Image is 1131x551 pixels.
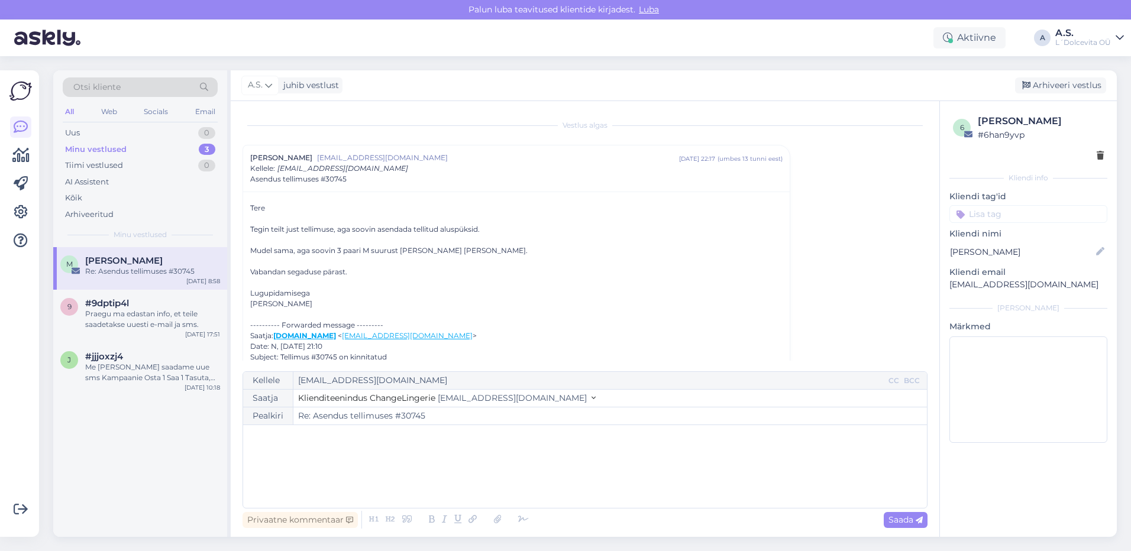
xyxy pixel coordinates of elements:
div: Kliendi info [949,173,1107,183]
div: Vestlus algas [243,120,928,131]
div: Kõik [65,192,82,204]
div: [PERSON_NAME] [949,303,1107,313]
span: Kellele : [250,164,275,173]
a: A.S.L´Dolcevita OÜ [1055,28,1124,47]
span: j [67,355,71,364]
p: Märkmed [949,320,1107,333]
span: Saada [888,514,923,525]
div: 0 [198,160,215,171]
input: Write subject here... [293,407,927,424]
div: All [63,104,76,119]
div: A.S. [1055,28,1111,38]
span: [EMAIL_ADDRESS][DOMAIN_NAME] [438,393,587,403]
div: Socials [141,104,170,119]
div: L´Dolcevita OÜ [1055,38,1111,47]
div: Re: Asendus tellimuses #30745 [85,266,220,277]
div: Minu vestlused [65,144,127,155]
div: Email [193,104,218,119]
div: [PERSON_NAME] [978,114,1104,128]
input: Lisa tag [949,205,1107,223]
span: Otsi kliente [73,81,121,93]
span: [EMAIL_ADDRESS][DOMAIN_NAME] [317,153,679,163]
a: [DOMAIN_NAME] [273,331,336,340]
div: AI Assistent [65,176,109,188]
span: Maarja Nõmm [85,255,163,266]
div: Pealkiri [243,407,293,424]
div: 3 [199,144,215,155]
div: Me [PERSON_NAME] saadame uue sms Kampaanie Osta 1 Saa 1 Tasuta, palun andke teada kas see [PERSON... [85,362,220,383]
div: Praegu ma edastan info, et teile saadetakse uuesti e-mail ja sms. [85,309,220,330]
div: Arhiveeritud [65,209,114,221]
div: Tiimi vestlused [65,160,123,171]
div: Mudel sama, aga soovin 3 paari M suurust [PERSON_NAME] [PERSON_NAME]. [250,245,783,256]
img: Askly Logo [9,80,32,102]
div: A [1034,30,1051,46]
input: Recepient... [293,372,886,389]
span: M [66,260,73,268]
div: 0 [198,127,215,139]
div: [DATE] 17:51 [185,330,220,339]
span: Minu vestlused [114,229,167,240]
div: Tere [250,203,783,309]
span: #jjjoxzj4 [85,351,123,362]
div: Uus [65,127,80,139]
button: Klienditeenindus ChangeLingerie [EMAIL_ADDRESS][DOMAIN_NAME] [298,392,596,404]
div: Lugupidamisega [250,288,783,299]
div: Vabandan segaduse pärast. [250,267,783,277]
div: Web [99,104,119,119]
div: Tegin teilt just tellimuse, aga soovin asendada tellitud aluspüksid. [250,224,783,235]
p: Kliendi nimi [949,228,1107,240]
span: [EMAIL_ADDRESS][DOMAIN_NAME] [277,164,408,173]
div: Privaatne kommentaar [243,512,358,528]
span: A.S. [248,79,263,92]
input: Lisa nimi [950,245,1094,258]
div: BCC [901,375,922,386]
span: #9dptip4l [85,298,129,309]
div: Kellele [243,372,293,389]
span: Klienditeenindus ChangeLingerie [298,393,435,403]
div: [DATE] 22:17 [679,154,715,163]
div: ( umbes 13 tunni eest ) [718,154,783,163]
a: [EMAIL_ADDRESS][DOMAIN_NAME] [342,331,473,340]
p: [EMAIL_ADDRESS][DOMAIN_NAME] [949,278,1107,291]
span: Luba [635,4,663,15]
span: 6 [960,123,964,132]
div: Arhiveeri vestlus [1015,77,1106,93]
span: < > [338,331,477,340]
span: Asendus tellimuses #30745 [250,174,347,184]
div: [DATE] 10:18 [185,383,220,392]
div: CC [886,375,901,386]
p: Kliendi email [949,266,1107,278]
div: # 6han9yvp [978,128,1104,141]
div: juhib vestlust [279,79,339,92]
div: Aktiivne [933,27,1006,48]
span: 9 [67,302,72,311]
div: Saatja [243,390,293,407]
p: Kliendi tag'id [949,190,1107,203]
div: [PERSON_NAME] [250,299,783,309]
span: [PERSON_NAME] [250,153,312,163]
div: ---------- Forwarded message --------- Saatja: Date: N, [DATE] 21:10 Subject: Tellimus #30745 on ... [250,320,783,373]
div: [DATE] 8:58 [186,277,220,286]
